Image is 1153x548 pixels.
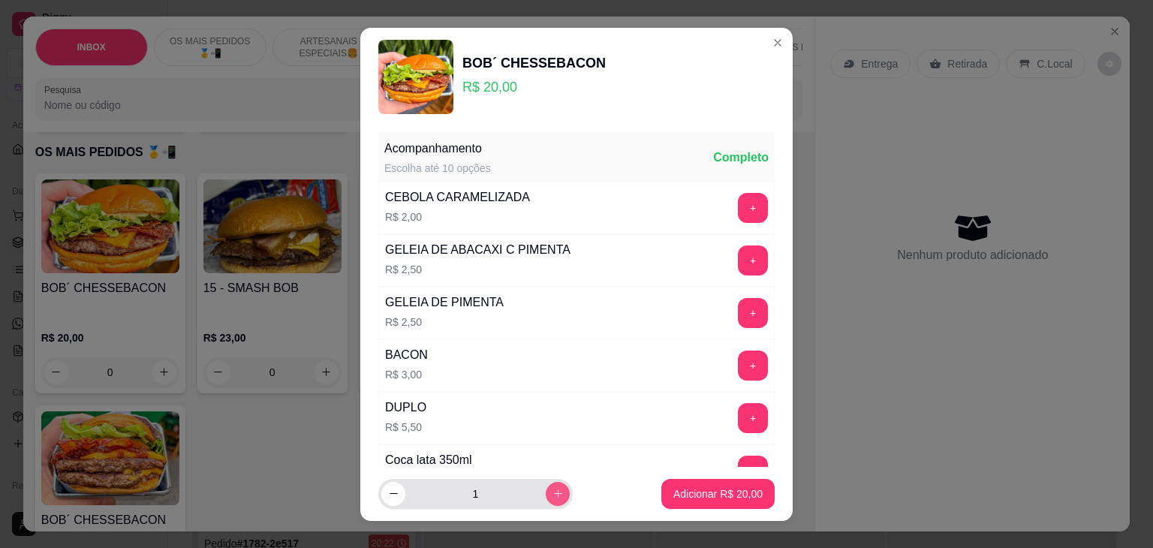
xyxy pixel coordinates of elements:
[546,482,570,506] button: increase-product-quantity
[738,245,768,276] button: add
[738,298,768,328] button: add
[385,420,426,435] p: R$ 5,50
[381,482,405,506] button: decrease-product-quantity
[738,193,768,223] button: add
[385,294,504,312] div: GELEIA DE PIMENTA
[385,188,530,206] div: CEBOLA CARAMELIZADA
[766,31,790,55] button: Close
[385,241,570,259] div: GELEIA DE ABACAXI C PIMENTA
[385,209,530,224] p: R$ 2,00
[385,346,428,364] div: BACON
[385,451,472,469] div: Coca lata 350ml
[738,351,768,381] button: add
[738,403,768,433] button: add
[385,315,504,330] p: R$ 2,50
[384,140,491,158] div: Acompanhamento
[462,53,606,74] div: BOB´ CHESSEBACON
[673,486,763,501] p: Adicionar R$ 20,00
[385,399,426,417] div: DUPLO
[738,456,768,486] button: add
[384,161,491,176] div: Escolha até 10 opções
[462,77,606,98] p: R$ 20,00
[713,149,769,167] div: Completo
[378,40,453,115] img: product-image
[661,479,775,509] button: Adicionar R$ 20,00
[385,262,570,277] p: R$ 2,50
[385,367,428,382] p: R$ 3,00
